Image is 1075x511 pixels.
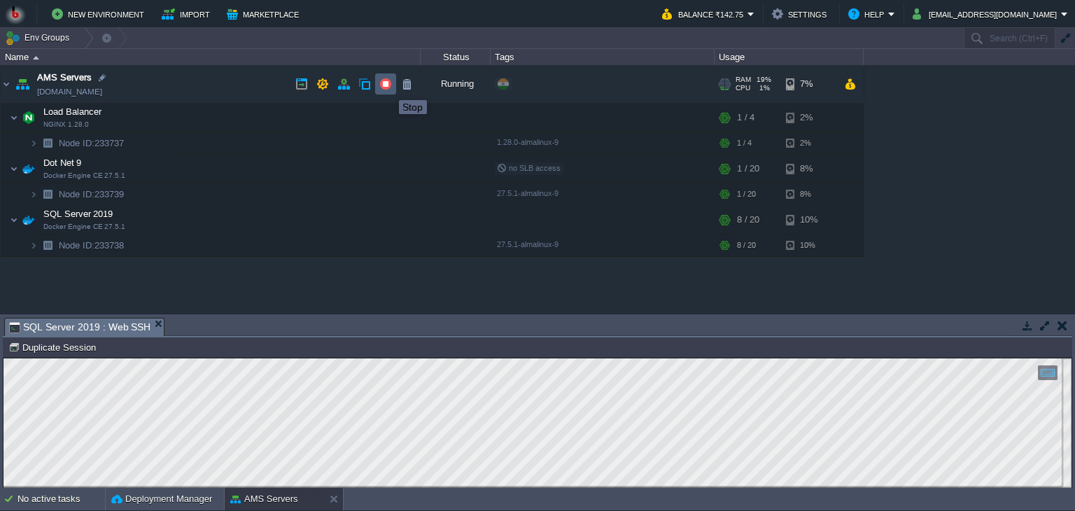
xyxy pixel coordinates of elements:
[42,209,115,219] a: SQL Server 2019Docker Engine CE 27.5.1
[59,240,94,251] span: Node ID:
[17,488,105,510] div: No active tasks
[497,189,558,197] span: 27.5.1-almalinux-9
[9,318,150,336] span: SQL Server 2019 : Web SSH
[421,65,491,103] div: Running
[786,65,831,103] div: 7%
[42,106,104,118] span: Load Balancer
[786,183,831,205] div: 8%
[913,6,1061,22] button: [EMAIL_ADDRESS][DOMAIN_NAME]
[29,234,38,256] img: AMDAwAAAACH5BAEAAAAALAAAAAABAAEAAAICRAEAOw==
[162,6,214,22] button: Import
[848,6,888,22] button: Help
[737,234,756,256] div: 8 / 20
[497,164,561,172] span: no SLB access
[737,155,759,183] div: 1 / 20
[1,65,12,103] img: AMDAwAAAACH5BAEAAAAALAAAAAABAAEAAAICRAEAOw==
[737,104,754,132] div: 1 / 4
[111,492,212,506] button: Deployment Manager
[737,132,752,154] div: 1 / 4
[5,28,74,48] button: Env Groups
[59,189,94,199] span: Node ID:
[33,56,39,59] img: AMDAwAAAACH5BAEAAAAALAAAAAABAAEAAAICRAEAOw==
[38,183,57,205] img: AMDAwAAAACH5BAEAAAAALAAAAAABAAEAAAICRAEAOw==
[757,76,771,84] span: 19%
[715,49,863,65] div: Usage
[491,49,714,65] div: Tags
[786,132,831,154] div: 2%
[10,155,18,183] img: AMDAwAAAACH5BAEAAAAALAAAAAABAAEAAAICRAEAOw==
[8,341,100,353] button: Duplicate Session
[42,157,83,169] span: Dot Net 9
[497,240,558,248] span: 27.5.1-almalinux-9
[57,137,126,149] a: Node ID:233737
[10,206,18,234] img: AMDAwAAAACH5BAEAAAAALAAAAAABAAEAAAICRAEAOw==
[57,188,126,200] span: 233739
[13,65,32,103] img: AMDAwAAAACH5BAEAAAAALAAAAAABAAEAAAICRAEAOw==
[19,155,38,183] img: AMDAwAAAACH5BAEAAAAALAAAAAABAAEAAAICRAEAOw==
[786,104,831,132] div: 2%
[42,208,115,220] span: SQL Server 2019
[43,223,125,231] span: Docker Engine CE 27.5.1
[10,104,18,132] img: AMDAwAAAACH5BAEAAAAALAAAAAABAAEAAAICRAEAOw==
[1,49,420,65] div: Name
[5,3,26,24] img: Bitss Techniques
[59,138,94,148] span: Node ID:
[736,84,750,92] span: CPU
[736,76,751,84] span: RAM
[29,183,38,205] img: AMDAwAAAACH5BAEAAAAALAAAAAABAAEAAAICRAEAOw==
[29,132,38,154] img: AMDAwAAAACH5BAEAAAAALAAAAAABAAEAAAICRAEAOw==
[230,492,298,506] button: AMS Servers
[786,155,831,183] div: 8%
[43,171,125,180] span: Docker Engine CE 27.5.1
[737,206,759,234] div: 8 / 20
[227,6,303,22] button: Marketplace
[497,138,558,146] span: 1.28.0-almalinux-9
[57,188,126,200] a: Node ID:233739
[42,106,104,117] a: Load BalancerNGINX 1.28.0
[772,6,831,22] button: Settings
[57,239,126,251] a: Node ID:233738
[42,157,83,168] a: Dot Net 9Docker Engine CE 27.5.1
[786,206,831,234] div: 10%
[37,71,92,85] a: AMS Servers
[38,234,57,256] img: AMDAwAAAACH5BAEAAAAALAAAAAABAAEAAAICRAEAOw==
[19,206,38,234] img: AMDAwAAAACH5BAEAAAAALAAAAAABAAEAAAICRAEAOw==
[38,132,57,154] img: AMDAwAAAACH5BAEAAAAALAAAAAABAAEAAAICRAEAOw==
[19,104,38,132] img: AMDAwAAAACH5BAEAAAAALAAAAAABAAEAAAICRAEAOw==
[37,85,102,99] a: [DOMAIN_NAME]
[421,49,490,65] div: Status
[57,239,126,251] span: 233738
[52,6,148,22] button: New Environment
[786,234,831,256] div: 10%
[57,137,126,149] span: 233737
[756,84,770,92] span: 1%
[402,101,423,113] div: Stop
[737,183,756,205] div: 1 / 20
[43,120,89,129] span: NGINX 1.28.0
[662,6,747,22] button: Balance ₹142.75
